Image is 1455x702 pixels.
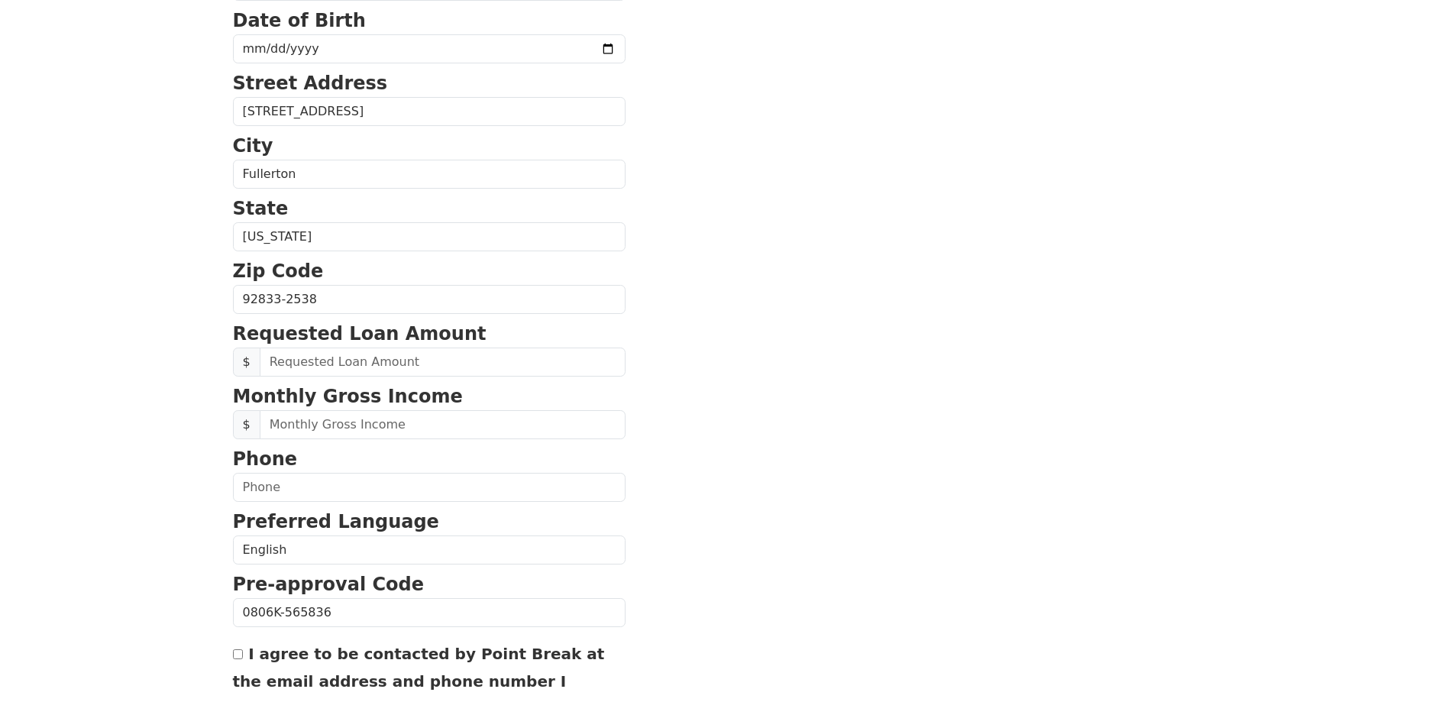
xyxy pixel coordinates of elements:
input: Phone [233,473,626,502]
strong: Zip Code [233,260,324,282]
input: City [233,160,626,189]
input: Pre-approval Code [233,598,626,627]
span: $ [233,410,260,439]
strong: State [233,198,289,219]
input: Requested Loan Amount [260,348,626,377]
strong: City [233,135,273,157]
input: Street Address [233,97,626,126]
strong: Preferred Language [233,511,439,532]
span: $ [233,348,260,377]
strong: Phone [233,448,298,470]
strong: Requested Loan Amount [233,323,487,345]
strong: Street Address [233,73,388,94]
strong: Date of Birth [233,10,366,31]
input: Zip Code [233,285,626,314]
p: Monthly Gross Income [233,383,626,410]
strong: Pre-approval Code [233,574,425,595]
input: Monthly Gross Income [260,410,626,439]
